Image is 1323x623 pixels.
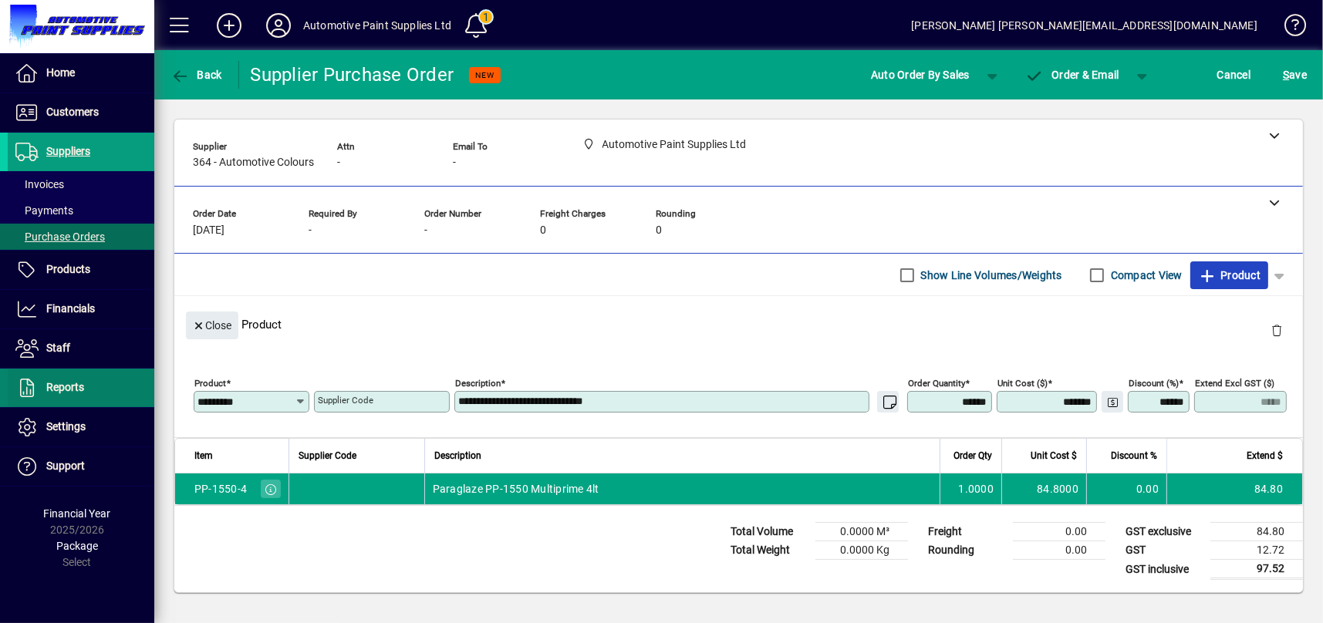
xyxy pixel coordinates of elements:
span: Financials [46,302,95,315]
span: Discount % [1111,447,1157,464]
span: Staff [46,342,70,354]
a: Staff [8,329,154,368]
span: ave [1283,62,1307,87]
button: Product [1190,261,1268,289]
span: Auto Order By Sales [871,62,970,87]
button: Profile [254,12,303,39]
div: [PERSON_NAME] [PERSON_NAME][EMAIL_ADDRESS][DOMAIN_NAME] [911,13,1257,38]
td: 0.00 [1013,541,1105,560]
mat-label: Unit Cost ($) [997,378,1048,389]
td: 97.52 [1210,560,1303,579]
td: 0.00 [1013,523,1105,541]
span: [DATE] [193,224,224,237]
a: Support [8,447,154,486]
td: GST inclusive [1118,560,1210,579]
td: 1.0000 [940,473,1001,504]
span: Order Qty [953,447,992,464]
a: Invoices [8,171,154,197]
span: Invoices [15,178,64,190]
button: Add [204,12,254,39]
div: PP-1550-4 [194,481,247,497]
app-page-header-button: Delete [1258,323,1295,337]
a: Home [8,54,154,93]
span: Purchase Orders [15,231,105,243]
button: Change Price Levels [1102,391,1123,413]
span: Financial Year [44,507,111,520]
mat-label: Description [455,378,501,389]
td: 12.72 [1210,541,1303,560]
button: Cancel [1213,61,1255,89]
a: Purchase Orders [8,224,154,250]
app-page-header-button: Close [182,318,242,332]
td: Freight [920,523,1013,541]
span: NEW [475,70,494,80]
label: Show Line Volumes/Weights [918,268,1062,283]
td: 0.0000 Kg [815,541,908,560]
span: Settings [46,420,86,433]
button: Save [1279,61,1311,89]
span: Support [46,460,85,472]
span: Package [56,540,98,552]
span: Suppliers [46,145,90,157]
a: Financials [8,290,154,328]
td: 0.00 [1086,473,1166,504]
mat-label: Order Quantity [908,378,965,389]
td: Total Weight [723,541,815,560]
span: Customers [46,106,99,118]
span: Cancel [1217,62,1251,87]
div: Supplier Purchase Order [251,62,454,87]
div: Product [174,296,1303,352]
span: Home [46,66,75,79]
button: Close [186,311,238,339]
span: Supplier Code [299,447,356,464]
span: Order & Email [1025,69,1119,81]
span: Description [434,447,481,464]
span: Product [1198,263,1261,288]
a: Payments [8,197,154,224]
label: Compact View [1108,268,1183,283]
span: Products [46,263,90,275]
span: Close [192,313,232,338]
a: Products [8,251,154,289]
span: S [1283,69,1289,81]
span: - [309,224,312,237]
mat-label: Discount (%) [1129,378,1179,389]
span: - [337,157,340,169]
button: Back [167,61,226,89]
span: - [453,157,456,169]
td: 0.0000 M³ [815,523,908,541]
span: 0 [540,224,546,237]
td: 84.80 [1210,523,1303,541]
app-page-header-button: Back [154,61,239,89]
td: Rounding [920,541,1013,560]
a: Customers [8,93,154,132]
mat-label: Extend excl GST ($) [1195,378,1274,389]
span: Item [194,447,213,464]
a: Settings [8,408,154,446]
span: Extend $ [1247,447,1283,464]
span: 0 [656,224,662,237]
span: Unit Cost $ [1031,447,1077,464]
td: GST [1118,541,1210,560]
mat-label: Supplier Code [318,395,373,406]
span: Paraglaze PP-1550 Multiprime 4lt [433,481,599,497]
td: 84.8000 [1001,473,1086,504]
span: Back [170,69,222,81]
button: Auto Order By Sales [863,61,977,89]
mat-label: Product [194,378,226,389]
div: Automotive Paint Supplies Ltd [303,13,451,38]
a: Knowledge Base [1273,3,1304,53]
span: - [424,224,427,237]
span: Payments [15,204,73,217]
a: Reports [8,369,154,407]
td: 84.80 [1166,473,1302,504]
span: Reports [46,381,84,393]
td: GST exclusive [1118,523,1210,541]
span: 364 - Automotive Colours [193,157,314,169]
button: Delete [1258,311,1295,349]
button: Order & Email [1018,61,1127,89]
td: Total Volume [723,523,815,541]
